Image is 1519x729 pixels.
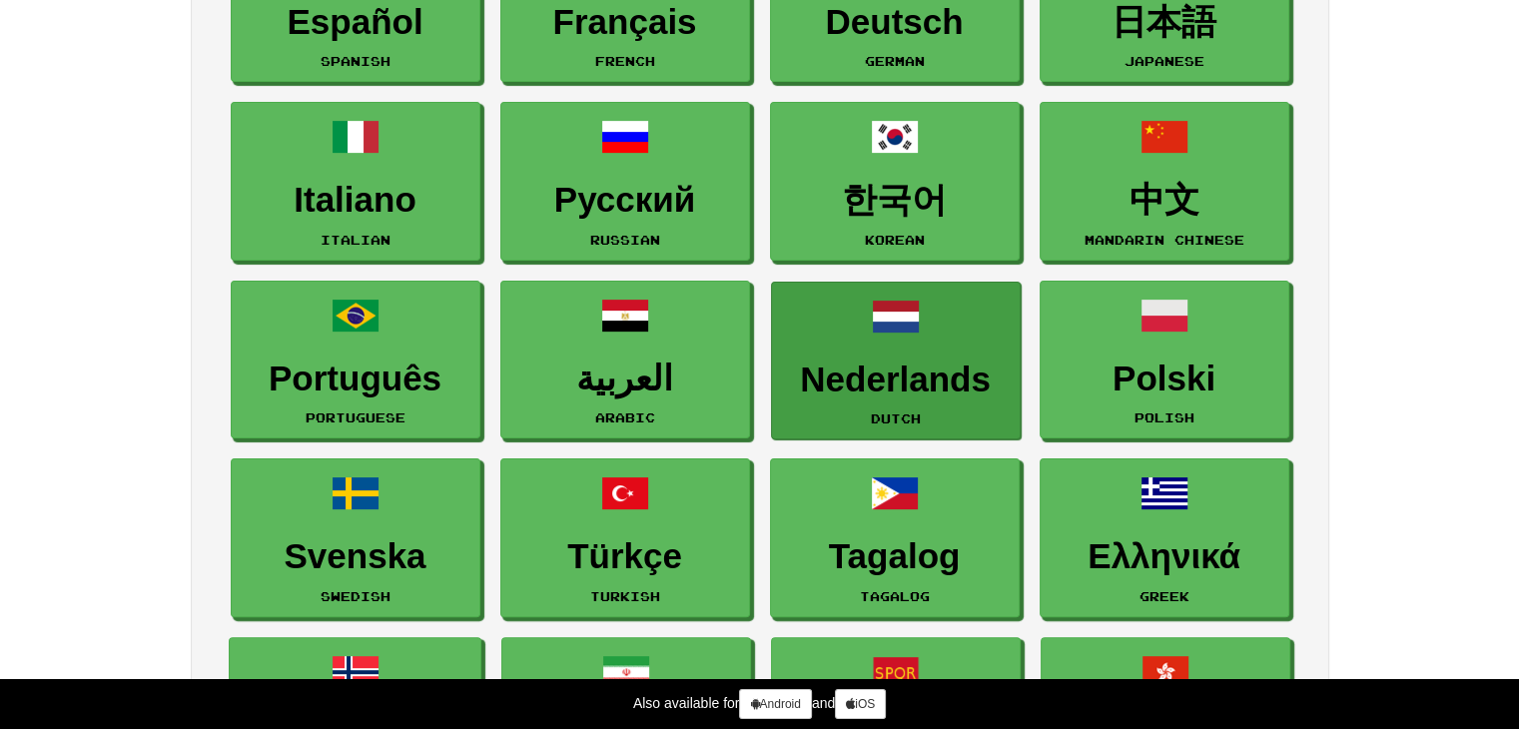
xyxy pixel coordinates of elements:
small: Mandarin Chinese [1085,233,1244,247]
small: French [595,54,655,68]
small: Portuguese [306,410,405,424]
h3: Deutsch [781,3,1009,42]
a: iOS [835,689,886,719]
small: Swedish [321,589,390,603]
h3: Türkçe [511,537,739,576]
h3: Svenska [242,537,469,576]
h3: Polski [1051,360,1278,398]
small: Spanish [321,54,390,68]
a: PortuguêsPortuguese [231,281,480,439]
small: Turkish [590,589,660,603]
h3: Italiano [242,181,469,220]
a: TagalogTagalog [770,458,1020,617]
h3: العربية [511,360,739,398]
a: Android [739,689,811,719]
small: Korean [865,233,925,247]
a: TürkçeTurkish [500,458,750,617]
small: Russian [590,233,660,247]
h3: 日本語 [1051,3,1278,42]
small: Polish [1135,410,1194,424]
h3: Español [242,3,469,42]
h3: Русский [511,181,739,220]
a: SvenskaSwedish [231,458,480,617]
small: Tagalog [860,589,930,603]
a: 中文Mandarin Chinese [1040,102,1289,261]
h3: Português [242,360,469,398]
a: РусскийRussian [500,102,750,261]
h3: Ελληνικά [1051,537,1278,576]
small: Japanese [1125,54,1204,68]
a: ItalianoItalian [231,102,480,261]
a: 한국어Korean [770,102,1020,261]
a: ΕλληνικάGreek [1040,458,1289,617]
h3: Nederlands [782,361,1010,399]
small: German [865,54,925,68]
h3: Français [511,3,739,42]
small: Italian [321,233,390,247]
a: العربيةArabic [500,281,750,439]
h3: 한국어 [781,181,1009,220]
small: Arabic [595,410,655,424]
a: NederlandsDutch [771,282,1021,440]
h3: 中文 [1051,181,1278,220]
a: PolskiPolish [1040,281,1289,439]
small: Dutch [871,411,921,425]
small: Greek [1139,589,1189,603]
h3: Tagalog [781,537,1009,576]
